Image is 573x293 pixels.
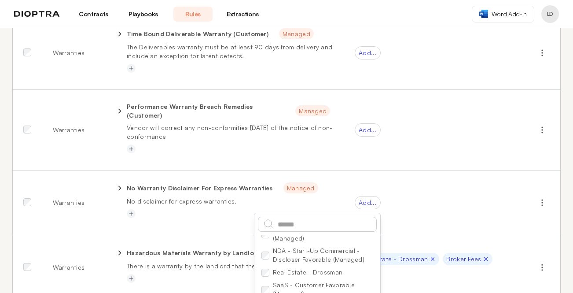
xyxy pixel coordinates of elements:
[260,266,375,279] li: Real Estate - Drossman
[492,10,527,19] span: Word Add-in
[260,245,375,266] li: NDA - Start-Up Commercial - Discloser Favorable (Managed)
[127,123,334,141] p: Vendor will correct any non-conformities [DATE] of the notice of non-conformance
[127,209,136,218] button: Add tag
[42,171,104,235] td: Warranties
[127,30,268,38] p: Time Bound Deliverable Warranty (Customer)
[295,105,330,116] span: Managed
[127,274,136,283] button: Add tag
[355,123,381,137] div: Add...
[127,43,334,60] p: The Deliverables warranty must be at least 90 days from delivery and include an exception for lat...
[479,10,488,18] img: word
[42,90,104,171] td: Warranties
[541,5,559,23] button: Profile menu
[127,145,136,153] button: Add tag
[279,28,314,39] span: Managed
[127,262,334,271] p: There is a warranty by the landlord that there are no hazardous materials.
[127,102,285,120] p: Performance Warranty Breach Remedies (Customer)
[355,196,381,209] div: Add...
[127,197,334,206] p: No disclaimer for express warranties.
[472,6,534,22] a: Word Add-in
[283,182,318,193] span: Managed
[443,253,492,265] div: Broker Fees
[355,46,381,59] div: Add...
[127,64,136,73] button: Add tag
[355,253,439,265] div: Real Estate - Drossman
[42,16,104,90] td: Warranties
[124,7,163,22] a: Playbooks
[223,7,262,22] a: Extractions
[127,248,319,257] p: Hazardous Materials Warranty by Landlord ([PERSON_NAME])
[127,184,273,193] p: No Warranty Disclaimer For Express Warranties
[14,11,60,17] img: logo
[173,7,213,22] a: Rules
[74,7,113,22] a: Contracts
